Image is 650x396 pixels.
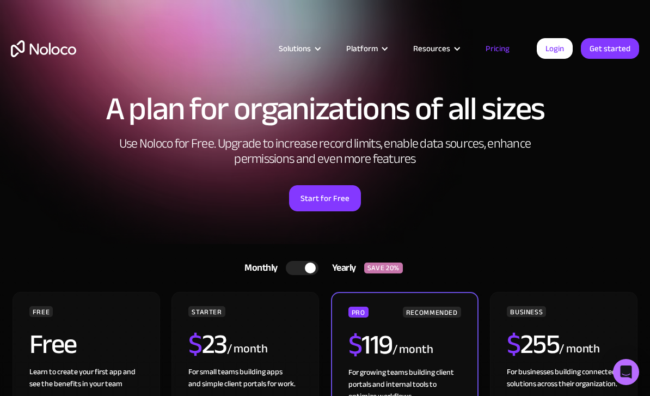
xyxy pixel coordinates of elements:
[403,307,461,318] div: RECOMMENDED
[472,41,523,56] a: Pricing
[333,41,400,56] div: Platform
[507,331,559,358] h2: 255
[11,93,639,125] h1: A plan for organizations of all sizes
[289,185,361,211] a: Start for Free
[107,136,543,167] h2: Use Noloco for Free. Upgrade to increase record limits, enable data sources, enhance permissions ...
[507,306,546,317] div: BUSINESS
[581,38,639,59] a: Get started
[29,306,53,317] div: FREE
[188,331,227,358] h2: 23
[29,331,77,358] h2: Free
[11,40,76,57] a: home
[348,331,393,358] h2: 119
[231,260,286,276] div: Monthly
[400,41,472,56] div: Resources
[279,41,311,56] div: Solutions
[348,307,369,318] div: PRO
[364,263,403,273] div: SAVE 20%
[507,319,520,370] span: $
[265,41,333,56] div: Solutions
[318,260,364,276] div: Yearly
[613,359,639,385] div: Open Intercom Messenger
[348,319,362,370] span: $
[188,319,202,370] span: $
[227,340,268,358] div: / month
[393,341,433,358] div: / month
[346,41,378,56] div: Platform
[537,38,573,59] a: Login
[188,306,225,317] div: STARTER
[413,41,450,56] div: Resources
[559,340,600,358] div: / month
